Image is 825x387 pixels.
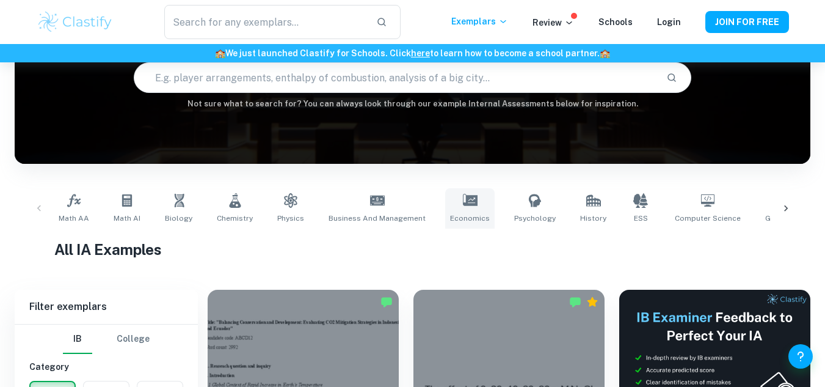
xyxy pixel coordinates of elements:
span: Economics [450,213,490,224]
span: Math AI [114,213,140,224]
button: Search [661,67,682,88]
h6: Filter exemplars [15,290,198,324]
span: 🏫 [600,48,610,58]
input: E.g. player arrangements, enthalpy of combustion, analysis of a big city... [134,61,656,95]
button: JOIN FOR FREE [705,11,789,33]
h1: All IA Examples [54,238,771,260]
span: Biology [165,213,192,224]
a: here [411,48,430,58]
button: IB [63,325,92,354]
div: Filter type choice [63,325,150,354]
span: Geography [765,213,805,224]
span: Computer Science [675,213,741,224]
img: Marked [569,296,581,308]
input: Search for any exemplars... [164,5,366,39]
p: Review [532,16,574,29]
span: Psychology [514,213,556,224]
span: 🏫 [215,48,225,58]
a: Login [657,17,681,27]
img: Marked [380,296,393,308]
img: Clastify logo [37,10,114,34]
a: Schools [598,17,633,27]
h6: Category [29,360,183,374]
div: Premium [586,296,598,308]
span: Business and Management [329,213,426,224]
span: ESS [634,213,648,224]
span: History [580,213,606,224]
span: Physics [277,213,304,224]
h6: Not sure what to search for? You can always look through our example Internal Assessments below f... [15,98,810,110]
p: Exemplars [451,15,508,28]
button: Help and Feedback [788,344,813,369]
button: College [117,325,150,354]
span: Math AA [59,213,89,224]
span: Chemistry [217,213,253,224]
h6: We just launched Clastify for Schools. Click to learn how to become a school partner. [2,46,823,60]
